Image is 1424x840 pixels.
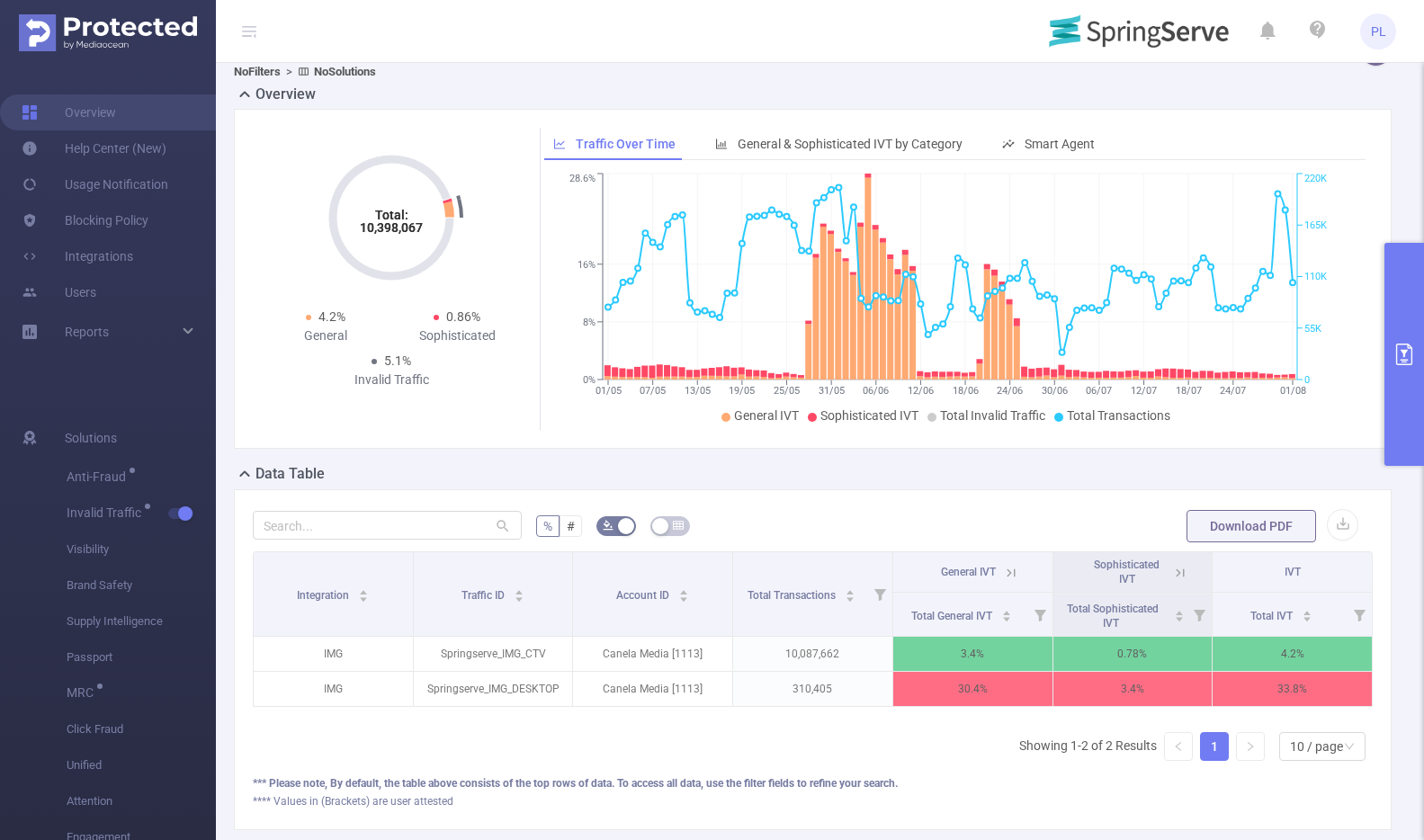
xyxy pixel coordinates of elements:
h2: Overview [255,84,316,105]
span: MRC [67,686,100,699]
span: IVT [1285,566,1301,578]
tspan: 30/06 [1042,385,1068,397]
a: Overview [22,94,116,130]
tspan: Total: [375,208,408,222]
span: General & Sophisticated IVT by Category [738,137,963,151]
tspan: 10,398,067 [360,220,423,235]
i: icon: caret-up [845,587,855,593]
p: IMG [254,672,413,706]
a: 1 [1201,733,1228,760]
a: Integrations [22,238,133,274]
p: 4.2% [1213,637,1372,671]
b: No Solutions [314,65,376,78]
span: Total Sophisticated IVT [1067,603,1159,630]
tspan: 31/05 [819,385,845,397]
i: icon: right [1245,741,1256,752]
i: icon: caret-up [679,587,689,593]
tspan: 06/07 [1087,385,1113,397]
img: Protected Media [19,14,197,51]
span: 4.2% [318,309,345,324]
div: **** Values in (Brackets) are user attested [253,793,1373,809]
span: # [567,519,575,533]
span: Account ID [616,589,672,602]
div: Sort [845,587,855,598]
i: icon: caret-up [1001,608,1011,613]
tspan: 01/08 [1280,385,1306,397]
i: icon: caret-down [359,594,369,600]
span: Unified [67,747,216,783]
tspan: 55K [1304,323,1321,335]
a: Usage Notification [22,166,168,202]
span: Total Invalid Traffic [940,408,1045,423]
tspan: 12/07 [1131,385,1157,397]
p: 33.8% [1213,672,1372,706]
i: icon: caret-up [514,587,524,593]
li: 1 [1200,732,1229,761]
tspan: 18/06 [953,385,979,397]
p: 3.4% [893,637,1052,671]
li: Previous Page [1164,732,1193,761]
span: Total Transactions [1067,408,1170,423]
i: icon: caret-down [679,594,689,600]
span: > [281,65,298,78]
tspan: 8% [583,317,596,328]
i: Filter menu [1027,593,1052,636]
tspan: 01/05 [596,385,622,397]
div: Invalid Traffic [326,371,457,389]
button: Download PDF [1187,510,1316,542]
div: Sort [1174,608,1185,619]
p: Springserve_IMG_CTV [414,637,573,671]
div: Sort [514,587,524,598]
i: Filter menu [1187,593,1212,636]
span: Anti-Fraud [67,470,132,483]
span: Passport [67,639,216,675]
span: % [543,519,552,533]
p: 0.78% [1053,637,1213,671]
span: Traffic Over Time [576,137,676,151]
div: Sort [1302,608,1312,619]
a: Help Center (New) [22,130,166,166]
tspan: 16% [578,259,596,271]
span: Attention [67,783,216,819]
i: icon: left [1173,741,1184,752]
span: General IVT [734,408,799,423]
tspan: 06/06 [864,385,890,397]
i: Filter menu [1347,593,1372,636]
p: Springserve_IMG_DESKTOP [414,672,573,706]
a: Blocking Policy [22,202,148,238]
span: Solutions [65,420,117,456]
i: icon: caret-up [1302,608,1312,613]
div: General [260,326,391,345]
i: icon: caret-down [1302,614,1312,620]
i: icon: bg-colors [603,520,613,531]
tspan: 25/05 [774,385,800,397]
span: Visibility [67,532,216,567]
i: icon: caret-down [845,594,855,600]
div: Sort [678,587,689,598]
p: Canela Media [1113] [573,637,732,671]
span: Integration [297,589,352,602]
li: Showing 1-2 of 2 Results [1019,732,1157,761]
p: IMG [254,637,413,671]
tspan: 18/07 [1176,385,1202,397]
h2: Data Table [255,463,325,485]
span: General IVT [941,566,996,578]
span: Total IVT [1250,610,1295,622]
input: Search... [253,511,522,540]
i: icon: caret-up [1175,608,1185,613]
span: Traffic ID [461,589,507,602]
p: 310,405 [733,672,892,706]
div: *** Please note, By default, the table above consists of the top rows of data. To access all data... [253,775,1373,791]
tspan: 220K [1304,174,1327,185]
i: icon: bar-chart [715,138,728,150]
a: Reports [65,314,109,350]
tspan: 24/07 [1221,385,1247,397]
i: icon: caret-down [514,594,524,600]
span: Total Transactions [748,589,838,602]
div: Sort [358,587,369,598]
tspan: 28.6% [569,174,596,185]
p: 30.4% [893,672,1052,706]
b: No Filters [234,65,281,78]
tspan: 24/06 [997,385,1023,397]
i: Filter menu [867,552,892,636]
